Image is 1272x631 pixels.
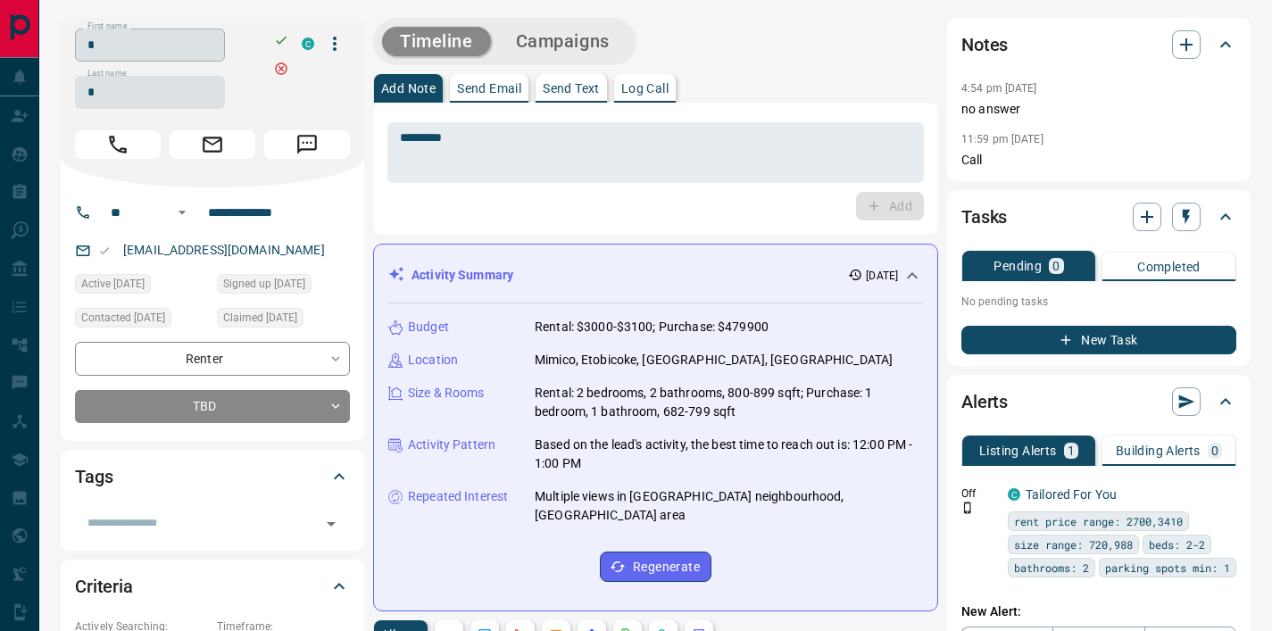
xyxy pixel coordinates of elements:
p: 11:59 pm [DATE] [961,133,1043,145]
p: Activity Pattern [408,436,495,454]
div: condos.ca [1008,488,1020,501]
div: Activity Summary[DATE] [388,259,923,292]
p: Size & Rooms [408,384,485,403]
h2: Tags [75,462,112,491]
p: Building Alerts [1116,444,1201,457]
a: [EMAIL_ADDRESS][DOMAIN_NAME] [123,243,325,257]
div: Tags [75,455,350,498]
p: Send Text [543,82,600,95]
p: Send Email [457,82,521,95]
p: Completed [1137,261,1201,273]
span: parking spots min: 1 [1105,559,1230,577]
button: Campaigns [498,27,628,56]
div: Notes [961,23,1236,66]
p: Rental: $3000-$3100; Purchase: $479900 [535,318,769,336]
div: Tasks [961,195,1236,238]
div: Renter [75,342,350,375]
p: Add Note [381,82,436,95]
label: Last name [87,68,127,79]
p: Call [961,151,1236,170]
span: Contacted [DATE] [81,309,165,327]
label: First name [87,21,127,32]
p: Listing Alerts [979,444,1057,457]
button: Open [319,511,344,536]
p: 0 [1052,260,1060,272]
h2: Notes [961,30,1008,59]
span: bathrooms: 2 [1014,559,1089,577]
p: Multiple views in [GEOGRAPHIC_DATA] neighbourhood, [GEOGRAPHIC_DATA] area [535,487,923,525]
div: Tue Oct 07 2025 [217,308,350,333]
div: Tue Oct 07 2025 [217,274,350,299]
div: Tue Oct 07 2025 [75,308,208,333]
p: Log Call [621,82,669,95]
svg: Push Notification Only [961,502,974,514]
span: size range: 720,988 [1014,536,1133,553]
p: Off [961,486,997,502]
p: Based on the lead's activity, the best time to reach out is: 12:00 PM - 1:00 PM [535,436,923,473]
div: TBD [75,390,350,423]
p: Repeated Interest [408,487,508,506]
button: Open [171,202,193,223]
p: Location [408,351,458,369]
h2: Tasks [961,203,1007,231]
p: 1 [1068,444,1075,457]
p: 0 [1211,444,1218,457]
span: Email [170,130,255,159]
h2: Alerts [961,387,1008,416]
span: Claimed [DATE] [223,309,297,327]
h2: Criteria [75,572,133,601]
p: Pending [993,260,1042,272]
span: Active [DATE] [81,275,145,293]
span: rent price range: 2700,3410 [1014,512,1183,530]
button: Regenerate [600,552,711,582]
button: New Task [961,326,1236,354]
p: Activity Summary [412,266,513,285]
p: 4:54 pm [DATE] [961,82,1037,95]
div: Tue Oct 07 2025 [75,274,208,299]
p: Rental: 2 bedrooms, 2 bathrooms, 800-899 sqft; Purchase: 1 bedroom, 1 bathroom, 682-799 sqft [535,384,923,421]
button: Timeline [382,27,491,56]
svg: Email Valid [98,245,111,257]
p: No pending tasks [961,288,1236,315]
span: Signed up [DATE] [223,275,305,293]
p: no answer [961,100,1236,119]
p: Mimico, Etobicoke, [GEOGRAPHIC_DATA], [GEOGRAPHIC_DATA] [535,351,893,369]
div: Criteria [75,565,350,608]
div: Alerts [961,380,1236,423]
p: [DATE] [866,268,898,284]
span: Call [75,130,161,159]
span: beds: 2-2 [1149,536,1205,553]
p: New Alert: [961,602,1236,621]
p: Budget [408,318,449,336]
a: Tailored For You [1026,487,1117,502]
span: Message [264,130,350,159]
div: condos.ca [302,37,314,50]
